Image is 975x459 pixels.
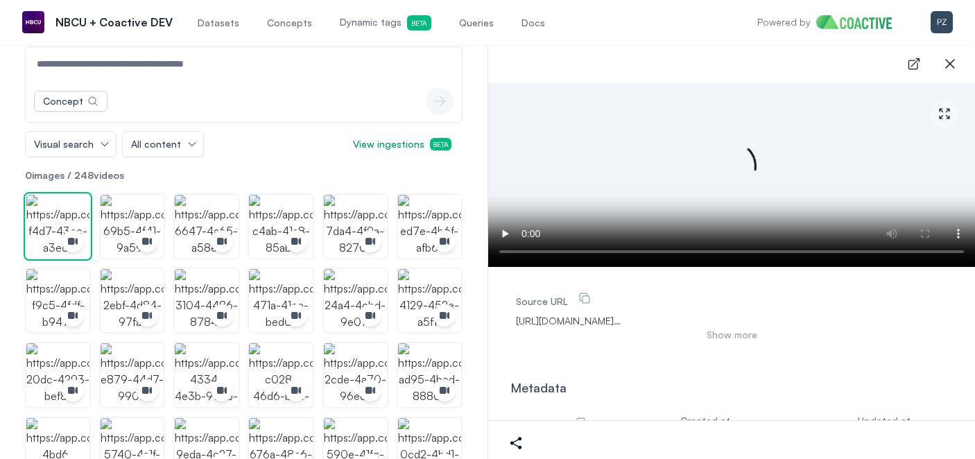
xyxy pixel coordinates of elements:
[757,15,811,29] p: Powered by
[55,14,173,31] p: NBCU + Coactive DEV
[74,169,94,181] span: 248
[340,15,431,31] span: Dynamic tags
[43,94,83,108] div: Concept
[858,415,911,426] label: Updated at
[34,137,94,151] span: Visual search
[324,269,387,332] img: https://app.coactive.ai/assets/ui/images/coactive/olympics_winter_1743623952641/c38ee403-24a4-4cb...
[198,16,239,30] span: Datasets
[26,195,89,258] img: https://app.coactive.ai/assets/ui/images/coactive/olympics_winter_1743623952641/4a07f8d6-f4d7-43c...
[101,343,164,406] img: https://app.coactive.ai/assets/ui/images/coactive/olympics_winter_1743623952641/1f11a572-e879-44d...
[267,16,312,30] span: Concepts
[26,343,89,406] img: https://app.coactive.ai/assets/ui/images/coactive/olympics_winter_1743623952641/1c31546a-20dc-429...
[175,269,238,332] img: https://app.coactive.ai/assets/ui/images/coactive/olympics_winter_1743623952641/deffe890-3104-448...
[249,343,312,406] img: https://app.coactive.ai/assets/ui/images/coactive/olympics_winter_1743623952641/fd7ca68d-c028-46d...
[25,168,463,182] p: images / videos
[25,169,32,181] span: 0
[614,315,621,327] span: …
[510,378,953,397] div: Metadata
[516,295,594,307] label: Source URL
[101,195,164,258] img: https://app.coactive.ai/assets/ui/images/coactive/olympics_winter_1743623952641/a9008000-69b5-4f4...
[398,343,461,406] img: https://app.coactive.ai/assets/ui/images/coactive/olympics_winter_1743623952641/b61e2cab-ad95-4be...
[123,132,203,157] button: All content
[816,15,903,29] img: Home
[516,314,947,328] span: https://nbcu-mgds-video-repo.s3.amazonaws.com/videos/chronos/olympics/winter/beijing_2022/CNBC_Da...
[249,269,312,332] img: https://app.coactive.ai/assets/ui/images/coactive/olympics_winter_1743623952641/bdf61a9d-471a-41e...
[575,289,594,309] button: Source URL
[430,138,451,150] span: Beta
[516,328,947,342] button: Show more
[34,91,107,112] button: Concept
[353,137,451,151] span: View ingestions
[26,132,116,157] button: Visual search
[407,15,431,31] span: Beta
[101,269,164,332] img: https://app.coactive.ai/assets/ui/images/coactive/olympics_winter_1743623952641/e516d9b5-2ebf-4d8...
[680,415,730,426] label: Created at
[131,137,181,151] span: All content
[175,343,238,406] img: https://app.coactive.ai/assets/ui/images/coactive/olympics_winter_1743623952641/19fbb1fa-4334-4e3...
[324,195,387,258] img: https://app.coactive.ai/assets/ui/images/coactive/olympics_winter_1743623952641/4ee19f15-7da4-4f9...
[22,11,44,33] img: NBCU + Coactive DEV
[459,16,494,30] span: Queries
[398,195,461,258] img: https://app.coactive.ai/assets/ui/images/coactive/olympics_winter_1743623952641/f5fd5787-ed7e-4b6...
[931,11,953,33] img: Menu for the logged in user
[175,195,238,258] img: https://app.coactive.ai/assets/ui/images/coactive/olympics_winter_1743623952641/247fdc52-6647-4a6...
[398,269,461,332] img: https://app.coactive.ai/assets/ui/images/coactive/olympics_winter_1743623952641/a2fad2e7-4129-452...
[324,343,387,406] img: https://app.coactive.ai/assets/ui/images/coactive/olympics_winter_1743623952641/47ba0e99-2cde-4a7...
[26,269,89,332] img: https://app.coactive.ai/assets/ui/images/coactive/olympics_winter_1743623952641/f8367d7e-f9c5-4fd...
[572,414,592,433] button: Asset type
[342,132,463,157] button: View ingestionsBeta
[249,195,312,258] img: https://app.coactive.ai/assets/ui/images/coactive/olympics_winter_1743623952641/8303a67f-c4ab-41a...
